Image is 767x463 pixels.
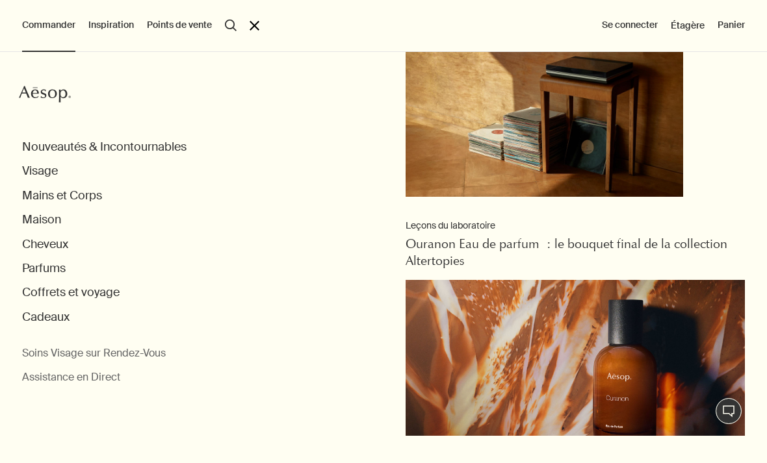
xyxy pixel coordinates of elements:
[22,212,61,227] button: Maison
[147,19,212,32] button: Points de vente
[22,371,120,384] button: Assistance en Direct
[225,19,237,31] button: Lancer une recherche
[671,19,705,31] a: Étagère
[22,310,70,325] button: Cadeaux
[718,19,745,32] button: Panier
[22,347,166,360] a: Soins Visage sur Rendez-Vous
[19,84,71,104] svg: Aesop
[22,19,75,32] button: Commander
[88,19,134,32] button: Inspiration
[406,219,745,439] a: Leçons du laboratoireOuranon Eau de parfum : le bouquet final de la collection AltertopiesOuranon...
[22,164,58,179] button: Visage
[22,237,68,252] button: Cheveux
[716,398,742,424] button: Chat en direct
[406,219,745,232] p: Leçons du laboratoire
[250,21,259,31] button: Fermer le menu
[602,19,658,32] button: Se connecter
[22,140,187,155] button: Nouveautés & Incontournables
[406,238,727,269] span: Ouranon Eau de parfum : le bouquet final de la collection Altertopies
[22,261,66,276] button: Parfums
[22,346,166,360] span: Soins Visage sur Rendez-Vous
[19,84,71,107] a: Aesop
[22,188,102,203] button: Mains et Corps
[22,285,120,300] button: Coffrets et voyage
